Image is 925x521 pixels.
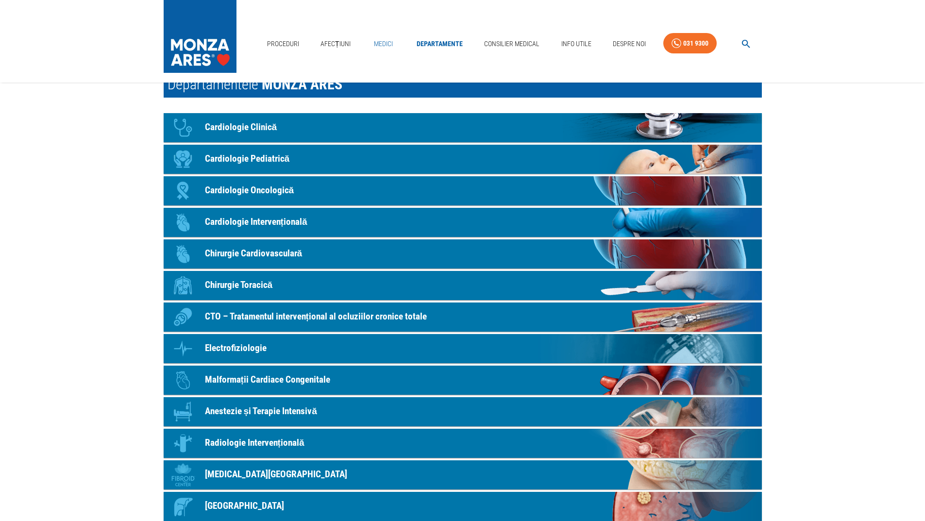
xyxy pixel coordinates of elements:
[368,34,399,54] a: Medici
[168,113,198,142] div: Icon
[168,492,198,521] div: Icon
[609,34,650,54] a: Despre Noi
[168,271,198,300] div: Icon
[168,366,198,395] div: Icon
[168,397,198,426] div: Icon
[168,429,198,458] div: Icon
[164,460,762,489] a: Icon[MEDICAL_DATA][GEOGRAPHIC_DATA]
[164,429,762,458] a: IconRadiologie Intervențională
[164,334,762,363] a: IconElectrofiziologie
[164,145,762,174] a: IconCardiologie Pediatrică
[164,492,762,521] a: Icon[GEOGRAPHIC_DATA]
[663,33,717,54] a: 031 9300
[205,341,267,355] p: Electrofiziologie
[205,215,307,229] p: Cardiologie Intervențională
[168,460,198,489] div: Icon
[205,310,427,324] p: CTO – Tratamentul intervențional al ocluziilor cronice totale
[168,208,198,237] div: Icon
[205,278,273,292] p: Chirurgie Toracică
[413,34,467,54] a: Departamente
[205,468,347,482] p: [MEDICAL_DATA][GEOGRAPHIC_DATA]
[317,34,354,54] a: Afecțiuni
[168,239,198,269] div: Icon
[263,34,303,54] a: Proceduri
[205,499,284,513] p: [GEOGRAPHIC_DATA]
[164,303,762,332] a: IconCTO – Tratamentul intervențional al ocluziilor cronice totale
[683,37,708,50] div: 031 9300
[168,334,198,363] div: Icon
[205,120,277,134] p: Cardiologie Clinică
[205,436,304,450] p: Radiologie Intervențională
[205,184,294,198] p: Cardiologie Oncologică
[557,34,595,54] a: Info Utile
[164,208,762,237] a: IconCardiologie Intervențională
[168,176,198,205] div: Icon
[164,176,762,205] a: IconCardiologie Oncologică
[205,152,290,166] p: Cardiologie Pediatrică
[168,303,198,332] div: Icon
[164,366,762,395] a: IconMalformații Cardiace Congenitale
[164,239,762,269] a: IconChirurgie Cardiovasculară
[205,404,317,419] p: Anestezie și Terapie Intensivă
[205,373,330,387] p: Malformații Cardiace Congenitale
[164,271,762,300] a: IconChirurgie Toracică
[168,145,198,174] div: Icon
[480,34,543,54] a: Consilier Medical
[205,247,303,261] p: Chirurgie Cardiovasculară
[164,71,762,98] h1: Departamentele
[262,76,342,93] span: MONZA ARES
[164,397,762,426] a: IconAnestezie și Terapie Intensivă
[164,113,762,142] a: IconCardiologie Clinică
